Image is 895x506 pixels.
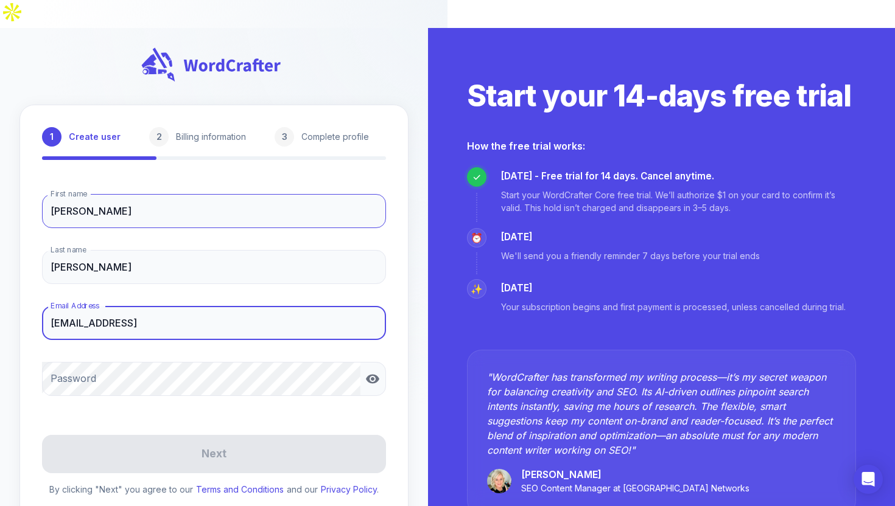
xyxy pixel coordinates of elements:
[501,189,856,214] p: Start your WordCrafter Core free trial. We’ll authorize $1 on your card to confirm it’s valid. Th...
[467,279,486,299] div: ✨
[149,127,169,147] div: 2
[301,130,369,144] p: Complete profile
[51,189,87,199] label: First name
[501,230,760,244] p: [DATE]
[501,282,846,296] p: [DATE]
[487,469,511,493] img: melanie-kross.jpeg
[275,127,294,147] div: 3
[42,127,61,147] div: 1
[521,482,749,495] p: SEO Content Manager at [GEOGRAPHIC_DATA] Networks
[69,130,121,144] p: Create user
[501,249,760,262] p: We'll send you a friendly reminder 7 days before your trial ends
[467,228,486,248] div: ⏰
[467,77,856,115] h2: Start your 14-days free trial
[501,300,846,313] p: Your subscription begins and first payment is processed, unless cancelled during trial.
[49,483,378,496] p: By clicking "Next" you agree to our and our .
[487,370,836,457] p: " WordCrafter has transformed my writing process—it’s my secret weapon for balancing creativity a...
[501,170,856,184] p: [DATE] - Free trial for 14 days. Cancel anytime.
[854,465,883,494] div: Open Intercom Messenger
[51,244,86,255] label: Last name
[521,467,749,482] p: [PERSON_NAME]
[196,484,284,494] a: Terms and Conditions
[51,300,99,311] label: Email Address
[467,167,486,187] div: ✓
[467,139,856,153] h2: How the free trial works:
[176,130,246,144] p: Billing information
[321,484,377,494] a: Privacy Policy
